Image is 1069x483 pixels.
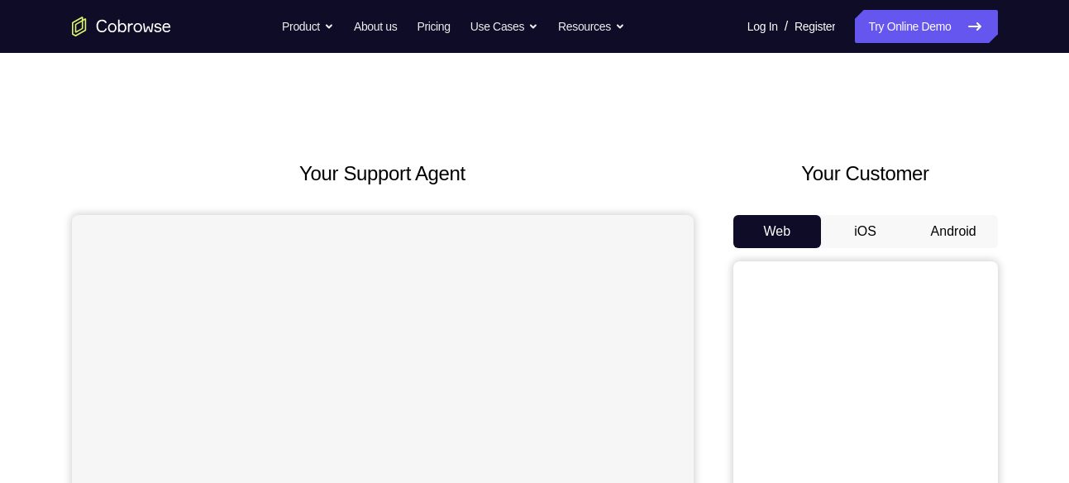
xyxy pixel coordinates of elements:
[282,10,334,43] button: Product
[795,10,835,43] a: Register
[909,215,998,248] button: Android
[733,159,998,189] h2: Your Customer
[72,17,171,36] a: Go to the home page
[354,10,397,43] a: About us
[417,10,450,43] a: Pricing
[733,215,822,248] button: Web
[72,159,694,189] h2: Your Support Agent
[821,215,909,248] button: iOS
[747,10,778,43] a: Log In
[785,17,788,36] span: /
[470,10,538,43] button: Use Cases
[558,10,625,43] button: Resources
[855,10,997,43] a: Try Online Demo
